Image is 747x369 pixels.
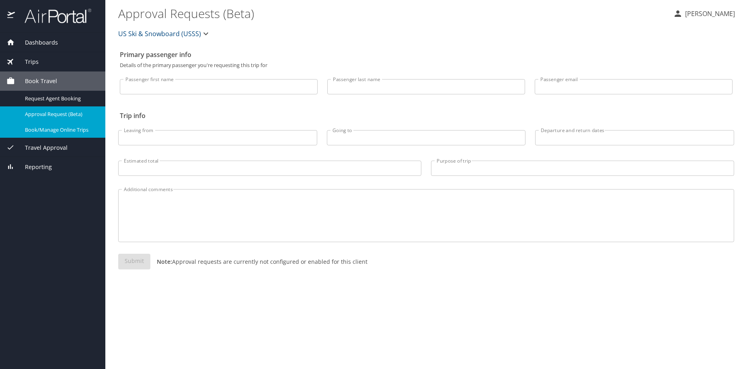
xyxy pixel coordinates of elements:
h2: Primary passenger info [120,48,733,61]
h1: Approval Requests (Beta) [118,1,667,26]
img: icon-airportal.png [7,8,16,24]
strong: Note: [157,258,172,265]
button: US Ski & Snowboard (USSS) [115,26,214,42]
span: Book Travel [15,77,57,86]
p: [PERSON_NAME] [683,9,735,18]
span: US Ski & Snowboard (USSS) [118,28,201,39]
span: Dashboards [15,38,58,47]
img: airportal-logo.png [16,8,91,24]
span: Trips [15,57,39,66]
span: Approval Request (Beta) [25,110,96,118]
span: Book/Manage Online Trips [25,126,96,134]
button: [PERSON_NAME] [670,6,738,21]
p: Approval requests are currently not configured or enabled for this client [150,257,367,266]
p: Details of the primary passenger you're requesting this trip for [120,63,733,68]
span: Travel Approval [15,143,68,152]
span: Request Agent Booking [25,95,96,102]
span: Reporting [15,163,52,171]
h2: Trip info [120,109,733,122]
